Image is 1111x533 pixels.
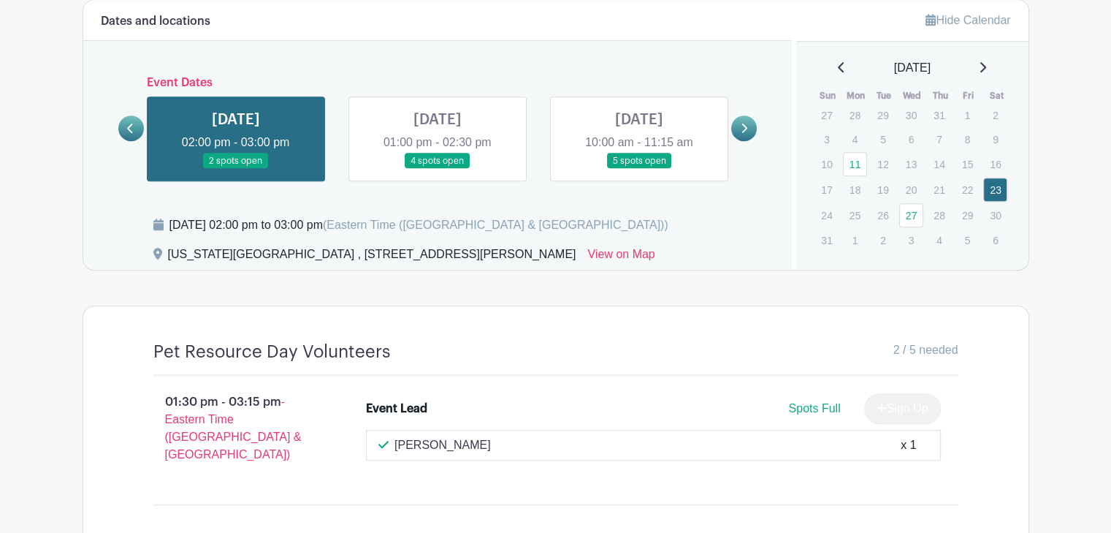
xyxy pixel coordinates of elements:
p: 1 [843,229,867,252]
div: [US_STATE][GEOGRAPHIC_DATA] , [STREET_ADDRESS][PERSON_NAME] [168,246,576,269]
p: 10 [814,153,839,175]
th: Wed [898,88,927,103]
div: x 1 [901,436,916,454]
th: Sat [982,88,1011,103]
p: 21 [927,178,951,201]
p: 17 [814,178,839,201]
span: [DATE] [894,59,931,77]
p: 5 [871,128,895,151]
p: 26 [871,204,895,227]
div: [DATE] 02:00 pm to 03:00 pm [169,216,668,234]
p: 28 [927,204,951,227]
p: 9 [983,128,1007,151]
p: 30 [899,104,923,126]
p: 14 [927,153,951,175]
p: 3 [899,229,923,252]
p: 22 [955,178,980,201]
p: 7 [927,128,951,151]
p: 16 [983,153,1007,175]
span: Spots Full [788,402,840,415]
p: 29 [871,104,895,126]
th: Thu [926,88,955,103]
p: 29 [955,204,980,227]
p: 4 [927,229,951,252]
span: 2 / 5 needed [893,341,958,359]
p: 5 [955,229,980,252]
p: 12 [871,153,895,175]
a: 11 [843,152,867,176]
span: - Eastern Time ([GEOGRAPHIC_DATA] & [GEOGRAPHIC_DATA]) [165,396,302,461]
h6: Dates and locations [101,15,210,29]
div: Event Lead [366,400,427,417]
p: 8 [955,128,980,151]
span: (Eastern Time ([GEOGRAPHIC_DATA] & [GEOGRAPHIC_DATA])) [323,219,668,231]
p: 19 [871,178,895,201]
p: 30 [983,204,1007,227]
p: 15 [955,153,980,175]
th: Sun [814,88,842,103]
p: 2 [871,229,895,252]
a: Hide Calendar [925,14,1010,26]
a: 23 [983,178,1007,202]
th: Fri [955,88,983,103]
p: 6 [983,229,1007,252]
a: 27 [899,203,923,227]
p: 27 [814,104,839,126]
h6: Event Dates [144,76,732,90]
p: 6 [899,128,923,151]
p: 13 [899,153,923,175]
p: 31 [927,104,951,126]
p: [PERSON_NAME] [394,436,491,454]
p: 31 [814,229,839,252]
p: 1 [955,104,980,126]
p: 18 [843,178,867,201]
p: 28 [843,104,867,126]
p: 20 [899,178,923,201]
th: Tue [870,88,898,103]
p: 4 [843,128,867,151]
h4: Pet Resource Day Volunteers [153,341,391,363]
p: 3 [814,128,839,151]
p: 01:30 pm - 03:15 pm [130,388,343,469]
a: View on Map [587,246,654,269]
p: 2 [983,104,1007,126]
p: 24 [814,204,839,227]
th: Mon [842,88,871,103]
p: 25 [843,204,867,227]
